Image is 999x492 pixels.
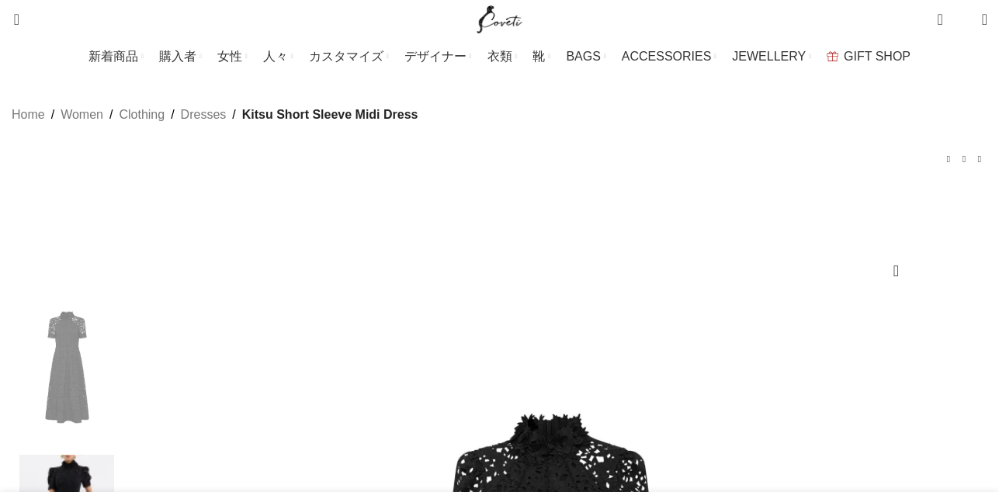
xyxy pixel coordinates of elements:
span: 人々 [263,49,288,64]
font: 0 [942,9,946,17]
div: メインナビゲーション [4,41,995,72]
span: 女性 [217,49,242,64]
span: JEWELLERY [732,49,806,64]
span: Kitsu Short Sleeve Midi Dress [242,105,418,125]
img: Rebecca Vallance Kitsu 半袖ミディドレス [19,288,114,447]
span: 靴 [532,49,545,64]
span: 購入者 [159,49,196,64]
a: 次の製品 [972,151,987,167]
span: 衣類 [487,49,512,64]
a: Women [61,105,103,125]
span: カスタマイズ [309,49,383,64]
a: Home [12,105,45,125]
a: GIFT SHOP [827,41,911,72]
span: 0 [958,16,970,27]
a: 新着商品 [88,41,144,72]
a: 捜索 [4,4,19,35]
a: 衣類 [487,41,518,72]
a: 以前の製品 [941,151,956,167]
img: GiftBag [827,51,838,61]
a: 人々 [263,41,293,72]
a: JEWELLERY [732,41,811,72]
a: サイトロゴ [473,12,526,25]
a: ACCESSORIES [622,41,717,72]
a: 靴 [532,41,550,72]
a: カスタマイズ [309,41,389,72]
a: デザイナー [404,41,472,72]
span: 新着商品 [88,49,138,64]
a: Dresses [181,105,227,125]
span: デザイナー [404,49,467,64]
span: GIFT SHOP [844,49,911,64]
a: Clothing [119,105,165,125]
span: BAGS [566,49,600,64]
a: 0 [929,4,950,35]
nav: Breadcrumb [12,105,418,125]
div: Search [4,4,19,35]
a: BAGS [566,41,605,72]
span: ACCESSORIES [622,49,712,64]
a: 購入者 [159,41,202,72]
a: 女性 [217,41,248,72]
div: My Wishlist [955,4,970,35]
